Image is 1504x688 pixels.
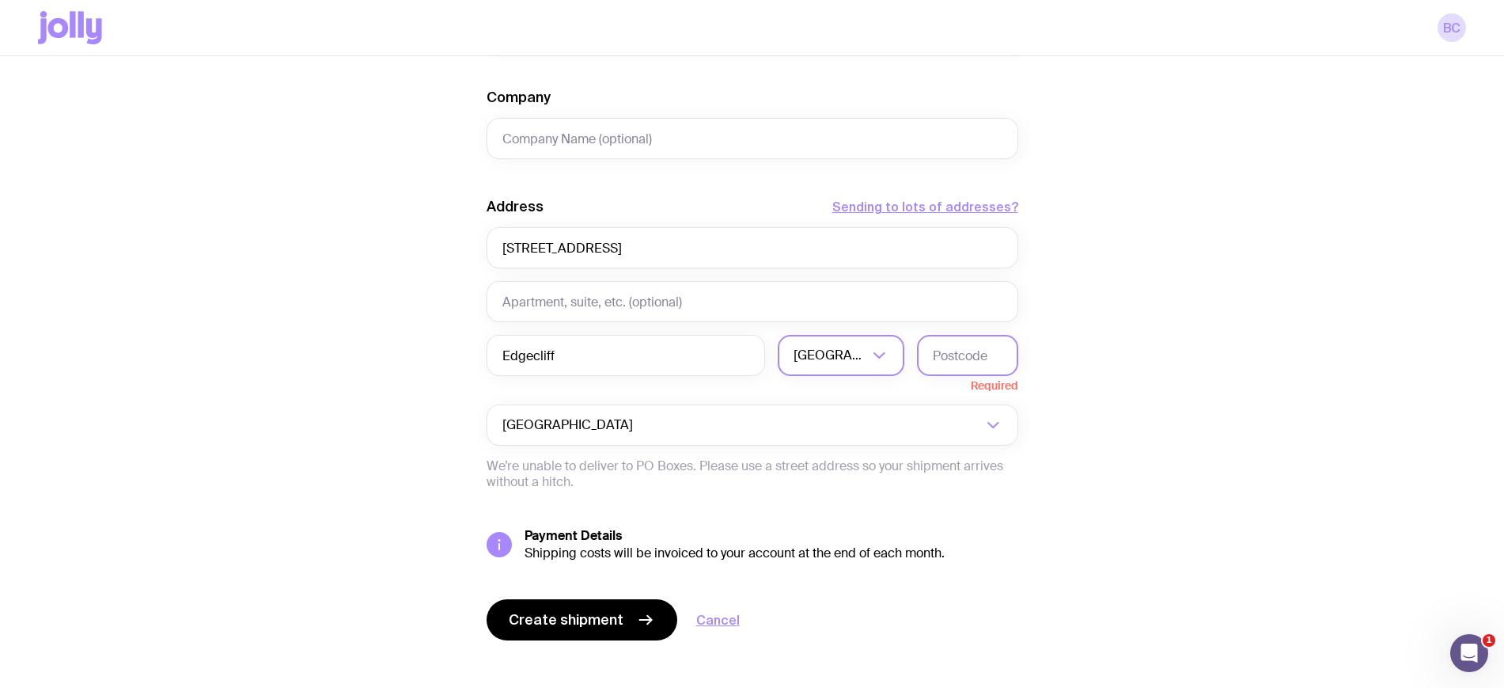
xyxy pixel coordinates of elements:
span: Create shipment [509,610,623,629]
div: Shipping costs will be invoiced to your account at the end of each month. [525,545,1018,561]
button: Sending to lots of addresses? [832,197,1018,216]
button: Create shipment [487,599,677,640]
label: Company [487,88,551,107]
a: BC [1438,13,1466,42]
span: 1 [1483,634,1495,647]
iframe: Intercom live chat [1450,634,1488,672]
span: [GEOGRAPHIC_DATA] [794,335,868,376]
span: Required [917,376,1018,392]
input: Postcode [917,335,1018,376]
div: Search for option [487,405,1018,446]
input: Street Address [487,227,1018,268]
input: Company Name (optional) [487,118,1018,159]
h5: Payment Details [525,528,1018,544]
span: [GEOGRAPHIC_DATA] [502,405,636,446]
div: Search for option [778,335,904,376]
label: Address [487,197,544,216]
p: We’re unable to deliver to PO Boxes. Please use a street address so your shipment arrives without... [487,458,1018,490]
input: Search for option [636,405,982,446]
a: Cancel [696,610,740,629]
input: Suburb [487,335,765,376]
input: Apartment, suite, etc. (optional) [487,281,1018,322]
